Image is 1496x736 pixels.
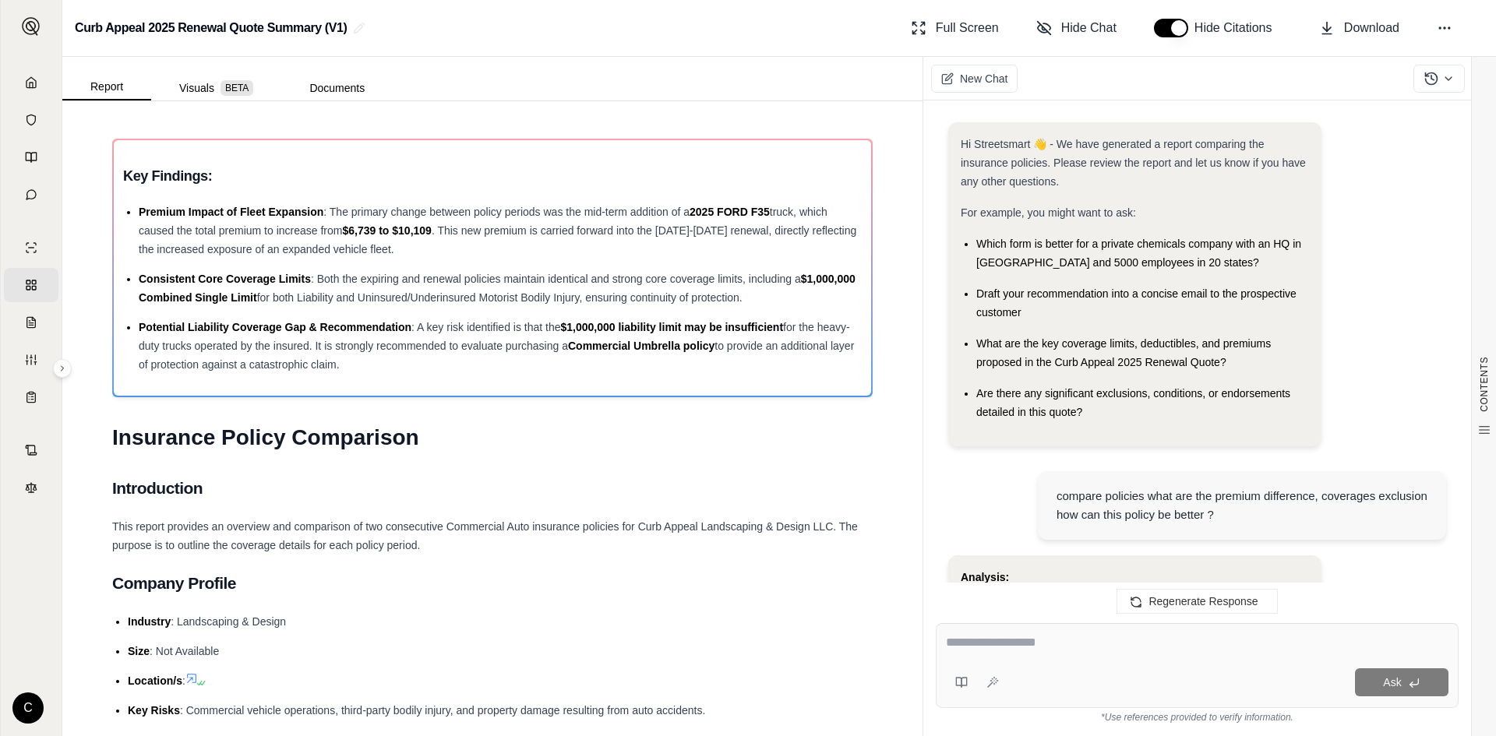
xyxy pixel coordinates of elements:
[257,291,743,304] span: for both Liability and Uninsured/Underinsured Motorist Bodily Injury, ensuring continuity of prot...
[1344,19,1399,37] span: Download
[112,520,858,551] span: This report provides an overview and comparison of two consecutive Commercial Auto insurance poli...
[690,206,770,218] span: 2025 FORD F35
[1117,589,1277,614] button: Regenerate Response
[4,470,58,505] a: Legal Search Engine
[561,321,784,333] span: $1,000,000 liability limit may be insufficient
[342,224,431,237] span: $6,739 to $10,109
[1030,12,1123,44] button: Hide Chat
[323,206,690,218] span: : The primary change between policy periods was the mid-term addition of a
[961,571,1009,583] strong: Analysis:
[976,238,1301,269] span: Which form is better for a private chemicals company with an HQ in [GEOGRAPHIC_DATA] and 5000 emp...
[123,162,862,190] h3: Key Findings:
[16,11,47,42] button: Expand sidebar
[151,76,281,100] button: Visuals
[4,103,58,137] a: Documents Vault
[905,12,1005,44] button: Full Screen
[4,178,58,212] a: Chat
[150,645,219,657] span: : Not Available
[4,268,58,302] a: Policy Comparisons
[961,138,1306,188] span: Hi Streetsmart 👋 - We have generated a report comparing the insurance policies. Please review the...
[12,692,44,724] div: C
[568,340,714,352] span: Commercial Umbrella policy
[180,704,705,717] span: : Commercial vehicle operations, third-party bodily injury, and property damage resulting from au...
[4,433,58,467] a: Contract Analysis
[139,273,311,285] span: Consistent Core Coverage Limits
[128,615,171,628] span: Industry
[128,704,180,717] span: Key Risks
[281,76,393,100] button: Documents
[1057,487,1427,524] div: compare policies what are the premium difference, coverages exclusion how can this policy be bett...
[22,17,41,36] img: Expand sidebar
[112,472,873,505] h2: Introduction
[976,287,1297,319] span: Draft your recommendation into a concise email to the prospective customer
[128,645,150,657] span: Size
[139,224,856,255] span: . This new premium is carried forward into the [DATE]-[DATE] renewal, directly reflecting the inc...
[976,387,1290,418] span: Are there any significant exclusions, conditions, or endorsements detailed in this quote?
[4,343,58,377] a: Custom Report
[171,615,286,628] span: : Landscaping & Design
[1148,595,1258,607] span: Regenerate Response
[931,65,1018,93] button: New Chat
[221,80,253,96] span: BETA
[936,708,1459,724] div: *Use references provided to verify information.
[112,416,873,460] h1: Insurance Policy Comparison
[4,65,58,100] a: Home
[936,19,999,37] span: Full Screen
[4,380,58,414] a: Coverage Table
[128,674,182,687] span: Location/s
[411,321,560,333] span: : A key risk identified is that the
[960,71,1007,86] span: New Chat
[75,14,347,42] h2: Curb Appeal 2025 Renewal Quote Summary (V1)
[53,359,72,378] button: Expand sidebar
[1313,12,1406,44] button: Download
[182,674,185,687] span: :
[1383,676,1401,688] span: Ask
[139,321,411,333] span: Potential Liability Coverage Gap & Recommendation
[4,305,58,340] a: Claim Coverage
[62,74,151,100] button: Report
[4,140,58,174] a: Prompt Library
[112,567,873,600] h2: Company Profile
[1061,19,1117,37] span: Hide Chat
[961,206,1136,219] span: For example, you might want to ask:
[139,273,856,304] span: $1,000,000 Combined Single Limit
[139,321,850,352] span: for the heavy-duty trucks operated by the insured. It is strongly recommended to evaluate purchas...
[1355,668,1448,696] button: Ask
[976,337,1271,368] span: What are the key coverage limits, deductibles, and premiums proposed in the Curb Appeal 2025 Rene...
[1478,357,1491,412] span: CONTENTS
[139,206,323,218] span: Premium Impact of Fleet Expansion
[311,273,801,285] span: : Both the expiring and renewal policies maintain identical and strong core coverage limits, incl...
[4,231,58,265] a: Single Policy
[1194,19,1282,37] span: Hide Citations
